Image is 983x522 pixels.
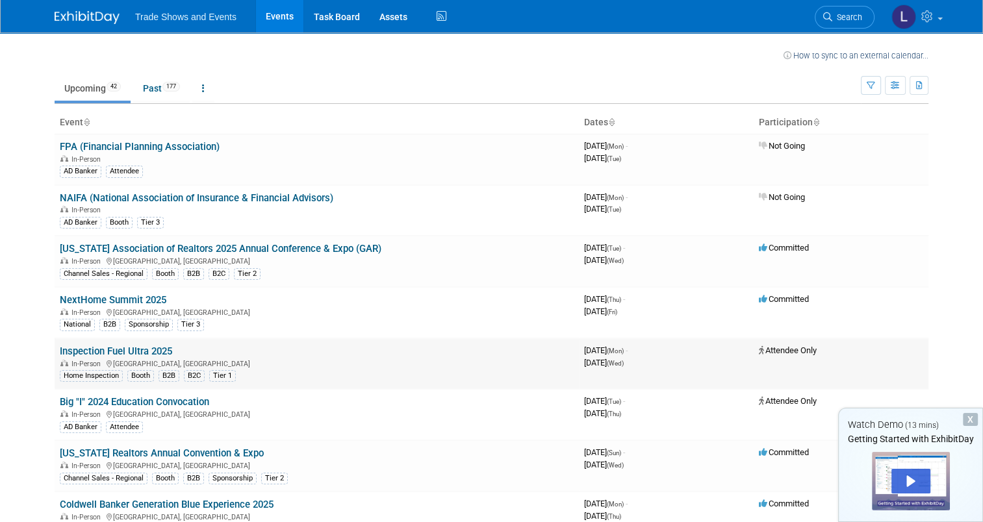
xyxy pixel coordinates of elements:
div: National [60,319,95,330]
div: Sponsorship [209,473,257,484]
a: Coldwell Banker Generation Blue Experience 2025 [60,499,274,510]
span: [DATE] [584,255,624,265]
th: Event [55,112,579,134]
div: Channel Sales - Regional [60,473,147,484]
a: NAIFA (National Association of Insurance & Financial Advisors) [60,192,333,204]
span: Attendee Only [759,345,817,355]
span: In-Person [71,410,105,419]
a: NextHome Summit 2025 [60,294,166,306]
div: B2B [159,370,179,382]
div: Tier 2 [261,473,288,484]
div: Booth [152,268,179,280]
span: 42 [107,82,121,92]
div: [GEOGRAPHIC_DATA], [GEOGRAPHIC_DATA] [60,306,574,317]
a: Big "I" 2024 Education Convocation [60,396,209,408]
span: - [626,499,628,508]
div: Tier 3 [137,217,164,229]
img: In-Person Event [60,360,68,366]
div: Channel Sales - Regional [60,268,147,280]
span: (Mon) [607,143,624,150]
span: Committed [759,499,809,508]
span: Committed [759,447,809,457]
span: - [626,192,628,202]
div: Getting Started with ExhibitDay [839,432,982,445]
span: In-Person [71,462,105,470]
div: B2B [183,268,204,280]
span: [DATE] [584,460,624,469]
span: (Wed) [607,360,624,367]
span: Not Going [759,141,805,151]
div: [GEOGRAPHIC_DATA], [GEOGRAPHIC_DATA] [60,255,574,266]
div: Tier 2 [234,268,261,280]
span: [DATE] [584,358,624,367]
div: [GEOGRAPHIC_DATA], [GEOGRAPHIC_DATA] [60,408,574,419]
span: 177 [162,82,180,92]
span: (Tue) [607,206,621,213]
img: In-Person Event [60,410,68,417]
span: (13 mins) [905,421,939,430]
div: Booth [127,370,154,382]
a: Search [815,6,874,29]
span: In-Person [71,360,105,368]
div: B2C [184,370,205,382]
span: In-Person [71,257,105,266]
div: Home Inspection [60,370,123,382]
span: In-Person [71,513,105,521]
span: - [623,243,625,253]
div: Tier 3 [177,319,204,330]
div: Attendee [106,421,143,433]
span: (Mon) [607,347,624,354]
div: Tier 1 [209,370,236,382]
span: Committed [759,294,809,304]
div: AD Banker [60,217,101,229]
div: Booth [106,217,133,229]
span: (Tue) [607,398,621,405]
div: B2B [183,473,204,484]
span: (Thu) [607,513,621,520]
span: - [626,345,628,355]
a: Sort by Participation Type [813,117,819,127]
span: [DATE] [584,396,625,406]
span: [DATE] [584,192,628,202]
span: In-Person [71,206,105,214]
span: (Wed) [607,257,624,264]
span: [DATE] [584,243,625,253]
span: - [626,141,628,151]
a: [US_STATE] Realtors Annual Convention & Expo [60,447,264,459]
span: (Fri) [607,308,617,316]
img: In-Person Event [60,462,68,468]
div: [GEOGRAPHIC_DATA], [GEOGRAPHIC_DATA] [60,460,574,470]
img: Lizzie Des Rosiers [891,5,916,29]
span: (Wed) [607,462,624,469]
a: Inspection Fuel Ultra 2025 [60,345,172,357]
a: Sort by Start Date [608,117,615,127]
span: [DATE] [584,447,625,457]
span: [DATE] [584,294,625,304]
span: In-Person [71,308,105,317]
img: In-Person Event [60,257,68,264]
div: Watch Demo [839,418,982,432]
span: Not Going [759,192,805,202]
span: (Thu) [607,296,621,303]
img: In-Person Event [60,206,68,212]
img: In-Person Event [60,155,68,162]
a: Past177 [133,76,190,101]
span: [DATE] [584,204,621,214]
span: [DATE] [584,306,617,316]
th: Dates [579,112,754,134]
span: [DATE] [584,408,621,418]
span: [DATE] [584,511,621,521]
span: (Mon) [607,194,624,201]
span: - [623,294,625,304]
img: In-Person Event [60,308,68,315]
img: ExhibitDay [55,11,120,24]
img: In-Person Event [60,513,68,519]
span: (Mon) [607,501,624,508]
span: - [623,447,625,457]
div: [GEOGRAPHIC_DATA], [GEOGRAPHIC_DATA] [60,358,574,368]
span: (Thu) [607,410,621,417]
span: Search [832,12,862,22]
span: (Tue) [607,155,621,162]
div: B2C [209,268,229,280]
div: Dismiss [963,413,978,426]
